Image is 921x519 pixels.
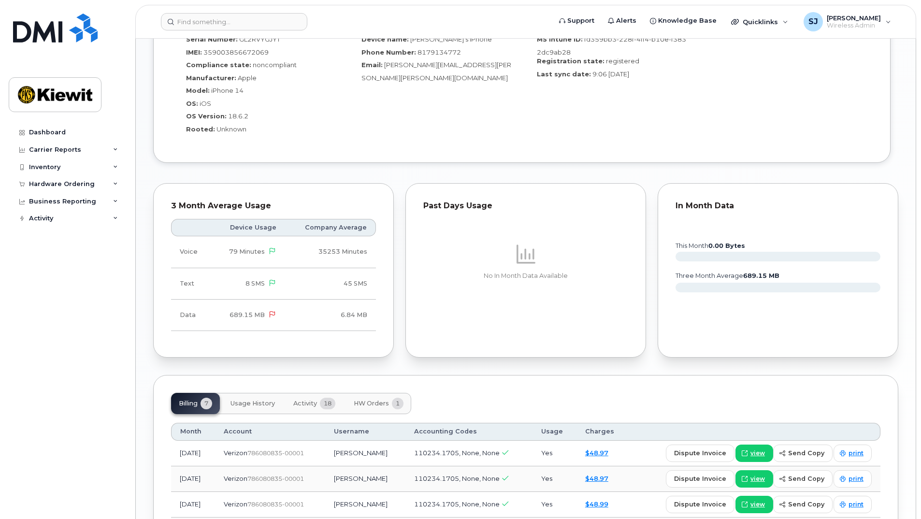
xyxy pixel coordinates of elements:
[676,201,880,211] div: In Month Data
[211,219,285,236] th: Device Usage
[361,48,416,57] label: Phone Number:
[186,73,236,83] label: Manufacturer:
[674,500,726,509] span: dispute invoice
[849,475,863,483] span: print
[576,423,629,440] th: Charges
[320,398,335,409] span: 18
[666,496,734,513] button: dispute invoice
[224,449,247,457] span: Verizon
[171,423,215,440] th: Month
[171,268,211,300] td: Text
[788,500,824,509] span: send copy
[567,16,594,26] span: Support
[215,423,325,440] th: Account
[879,477,914,512] iframe: Messenger Launcher
[224,500,247,508] span: Verizon
[405,423,532,440] th: Accounting Codes
[285,300,376,331] td: 6.84 MB
[834,470,872,488] a: print
[537,35,686,56] span: fd359bb3-228f-4ff4-b10e-f3832dc9ab28
[532,441,576,466] td: Yes
[414,500,500,508] span: 110234.1705, None, None
[211,86,244,94] span: iPhone 14
[643,11,723,30] a: Knowledge Base
[186,48,202,57] label: IMEI:
[658,16,717,26] span: Knowledge Base
[616,16,636,26] span: Alerts
[532,466,576,492] td: Yes
[788,474,824,483] span: send copy
[674,448,726,458] span: dispute invoice
[849,500,863,509] span: print
[253,61,297,69] span: noncompliant
[585,475,608,482] a: $48.97
[186,86,210,95] label: Model:
[423,201,628,211] div: Past Days Usage
[735,470,773,488] a: view
[585,500,608,508] a: $48.99
[216,125,246,133] span: Unknown
[247,475,304,482] span: 786080835-00001
[827,14,881,22] span: [PERSON_NAME]
[285,268,376,300] td: 45 SMS
[239,35,280,43] span: GL2RVYGJYT
[414,449,500,457] span: 110234.1705, None, None
[708,128,914,472] iframe: Messenger
[361,61,511,82] span: [PERSON_NAME][EMAIL_ADDRESS][PERSON_NAME][PERSON_NAME][DOMAIN_NAME]
[674,474,726,483] span: dispute invoice
[224,475,247,482] span: Verizon
[171,441,215,466] td: [DATE]
[325,492,405,518] td: [PERSON_NAME]
[827,22,881,29] span: Wireless Admin
[186,99,198,108] label: OS:
[325,466,405,492] td: [PERSON_NAME]
[797,12,898,31] div: Sedrick Jennings
[229,248,265,255] span: 79 Minutes
[230,400,275,407] span: Usage History
[537,57,604,66] label: Registration state:
[247,501,304,508] span: 786080835-00001
[247,449,304,457] span: 786080835-00001
[186,125,215,134] label: Rooted:
[230,311,265,318] span: 689.15 MB
[532,492,576,518] td: Yes
[186,112,227,121] label: OS Version:
[552,11,601,30] a: Support
[392,398,403,409] span: 1
[325,441,405,466] td: [PERSON_NAME]
[361,60,383,70] label: Email:
[743,18,778,26] span: Quicklinks
[325,423,405,440] th: Username
[532,423,576,440] th: Usage
[285,219,376,236] th: Company Average
[423,272,628,280] p: No In Month Data Available
[808,16,818,28] span: SJ
[200,100,211,107] span: iOS
[666,470,734,488] button: dispute invoice
[750,500,765,509] span: view
[171,466,215,492] td: [DATE]
[592,70,629,78] span: 9:06 [DATE]
[203,48,269,56] span: 359003856672069
[171,492,215,518] td: [DATE]
[293,400,317,407] span: Activity
[171,236,211,268] td: Voice
[773,470,833,488] button: send copy
[186,60,251,70] label: Compliance state:
[537,70,591,79] label: Last sync date:
[186,35,238,44] label: Serial Number:
[414,475,500,482] span: 110234.1705, None, None
[171,300,211,331] td: Data
[537,35,583,44] label: MS Intune ID:
[585,449,608,457] a: $48.97
[361,35,409,44] label: Device name:
[238,74,257,82] span: Apple
[724,12,795,31] div: Quicklinks
[354,400,389,407] span: HW Orders
[228,112,248,120] span: 18.6.2
[285,236,376,268] td: 35253 Minutes
[161,13,307,30] input: Find something...
[666,445,734,462] button: dispute invoice
[606,57,639,65] span: registered
[245,280,265,287] span: 8 SMS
